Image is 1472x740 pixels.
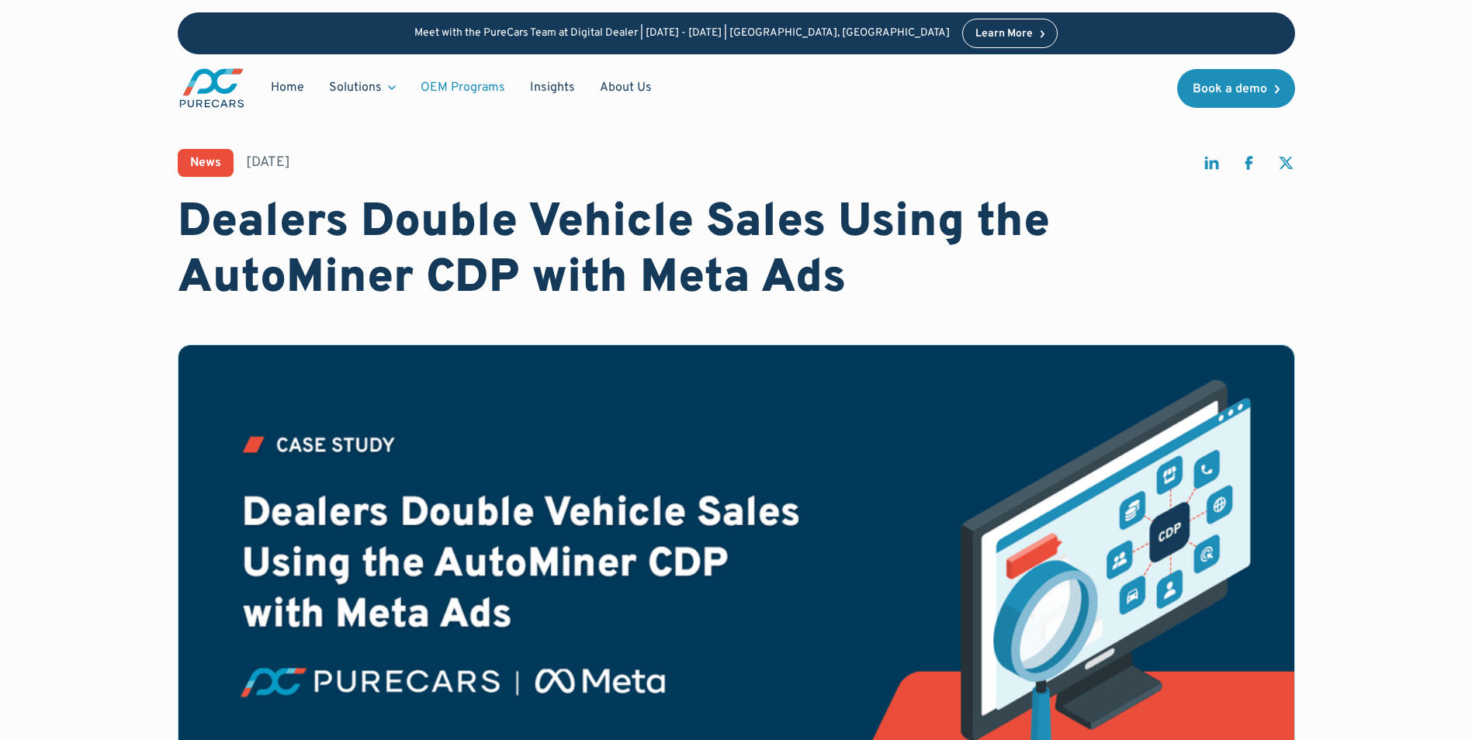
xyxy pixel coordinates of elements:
a: Insights [518,73,587,102]
div: Solutions [317,73,408,102]
a: About Us [587,73,664,102]
a: share on linkedin [1202,154,1221,179]
div: News [190,157,221,169]
div: Learn More [975,29,1033,40]
div: [DATE] [246,153,290,172]
a: main [178,67,246,109]
h1: Dealers Double Vehicle Sales Using the AutoMiner CDP with Meta Ads [178,195,1295,307]
a: share on facebook [1239,154,1258,179]
p: Meet with the PureCars Team at Digital Dealer | [DATE] - [DATE] | [GEOGRAPHIC_DATA], [GEOGRAPHIC_... [414,27,950,40]
img: purecars logo [178,67,246,109]
div: Book a demo [1193,83,1267,95]
a: Home [258,73,317,102]
a: Learn More [962,19,1058,48]
div: Solutions [329,79,382,96]
a: Book a demo [1177,69,1295,108]
a: OEM Programs [408,73,518,102]
a: share on twitter [1276,154,1295,179]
